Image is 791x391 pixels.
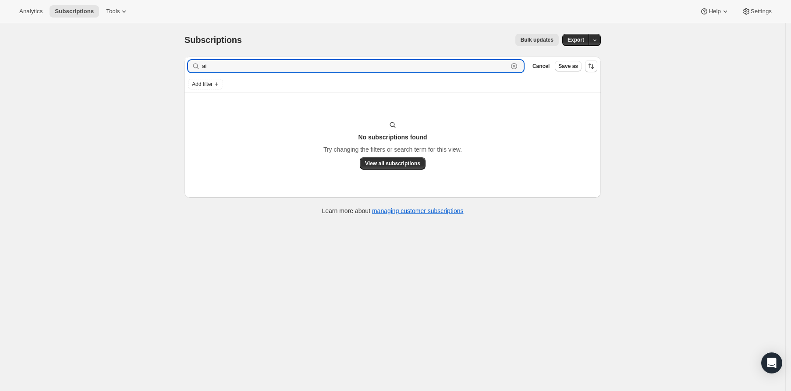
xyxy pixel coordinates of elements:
[192,81,213,88] span: Add filter
[101,5,134,18] button: Tools
[106,8,120,15] span: Tools
[322,206,464,215] p: Learn more about
[562,34,589,46] button: Export
[184,35,242,45] span: Subscriptions
[737,5,777,18] button: Settings
[751,8,772,15] span: Settings
[532,63,550,70] span: Cancel
[188,79,223,89] button: Add filter
[14,5,48,18] button: Analytics
[202,60,508,72] input: Filter subscribers
[358,133,427,142] h3: No subscriptions found
[360,157,426,170] button: View all subscriptions
[568,36,584,43] span: Export
[510,62,518,71] button: Clear
[695,5,734,18] button: Help
[323,145,462,154] p: Try changing the filters or search term for this view.
[761,352,782,373] div: Open Intercom Messenger
[555,61,582,71] button: Save as
[515,34,559,46] button: Bulk updates
[529,61,553,71] button: Cancel
[50,5,99,18] button: Subscriptions
[709,8,720,15] span: Help
[365,160,420,167] span: View all subscriptions
[19,8,43,15] span: Analytics
[372,207,464,214] a: managing customer subscriptions
[521,36,553,43] span: Bulk updates
[55,8,94,15] span: Subscriptions
[585,60,597,72] button: Sort the results
[558,63,578,70] span: Save as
